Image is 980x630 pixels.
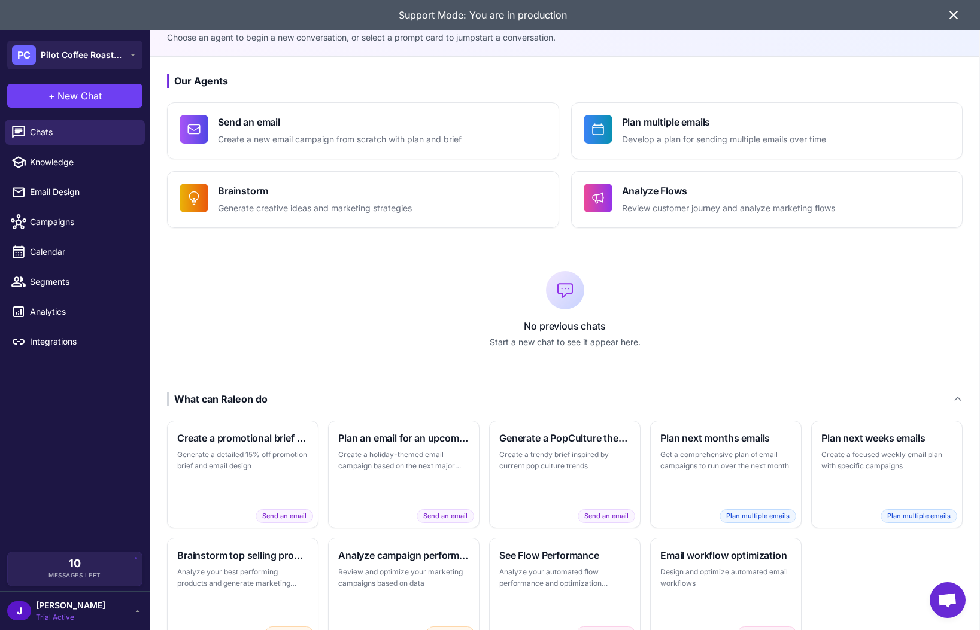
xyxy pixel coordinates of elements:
[811,421,963,528] button: Plan next weeks emailsCreate a focused weekly email plan with specific campaignsPlan multiple emails
[30,335,135,348] span: Integrations
[499,449,630,472] p: Create a trendy brief inspired by current pop culture trends
[499,431,630,445] h3: Generate a PopCulture themed brief
[930,582,966,618] div: Open chat
[622,115,826,129] h4: Plan multiple emails
[5,299,145,324] a: Analytics
[36,612,105,623] span: Trial Active
[48,89,55,103] span: +
[5,239,145,264] a: Calendar
[5,120,145,145] a: Chats
[30,275,135,288] span: Segments
[660,548,791,562] h3: Email workflow optimization
[417,509,474,523] span: Send an email
[30,126,135,139] span: Chats
[30,185,135,199] span: Email Design
[5,269,145,294] a: Segments
[167,421,318,528] button: Create a promotional brief and emailGenerate a detailed 15% off promotion brief and email designS...
[5,179,145,205] a: Email Design
[30,215,135,229] span: Campaigns
[821,449,952,472] p: Create a focused weekly email plan with specific campaigns
[48,571,101,580] span: Messages Left
[30,305,135,318] span: Analytics
[167,102,559,159] button: Send an emailCreate a new email campaign from scratch with plan and brief
[167,31,963,44] p: Choose an agent to begin a new conversation, or select a prompt card to jumpstart a conversation.
[338,566,469,589] p: Review and optimize your marketing campaigns based on data
[5,329,145,354] a: Integrations
[7,601,31,620] div: J
[578,509,635,523] span: Send an email
[338,449,469,472] p: Create a holiday-themed email campaign based on the next major holiday
[622,133,826,147] p: Develop a plan for sending multiple emails over time
[218,202,412,215] p: Generate creative ideas and marketing strategies
[177,431,308,445] h3: Create a promotional brief and email
[69,558,81,569] span: 10
[30,245,135,258] span: Calendar
[622,202,835,215] p: Review customer journey and analyze marketing flows
[499,548,630,562] h3: See Flow Performance
[177,566,308,589] p: Analyze your best performing products and generate marketing ideas
[571,171,963,228] button: Analyze FlowsReview customer journey and analyze marketing flows
[177,449,308,472] p: Generate a detailed 15% off promotion brief and email design
[338,431,469,445] h3: Plan an email for an upcoming holiday
[7,41,142,69] button: PCPilot Coffee Roasters
[57,89,102,103] span: New Chat
[338,548,469,562] h3: Analyze campaign performance
[167,336,963,349] p: Start a new chat to see it appear here.
[660,431,791,445] h3: Plan next months emails
[660,566,791,589] p: Design and optimize automated email workflows
[36,599,105,612] span: [PERSON_NAME]
[30,156,135,169] span: Knowledge
[256,509,313,523] span: Send an email
[720,509,796,523] span: Plan multiple emails
[7,84,142,108] button: +New Chat
[41,48,125,62] span: Pilot Coffee Roasters
[167,392,268,406] div: What can Raleon do
[5,150,145,175] a: Knowledge
[571,102,963,159] button: Plan multiple emailsDevelop a plan for sending multiple emails over time
[218,184,412,198] h4: Brainstorm
[5,209,145,235] a: Campaigns
[218,115,462,129] h4: Send an email
[622,184,835,198] h4: Analyze Flows
[167,171,559,228] button: BrainstormGenerate creative ideas and marketing strategies
[328,421,480,528] button: Plan an email for an upcoming holidayCreate a holiday-themed email campaign based on the next maj...
[177,548,308,562] h3: Brainstorm top selling products
[650,421,802,528] button: Plan next months emailsGet a comprehensive plan of email campaigns to run over the next monthPlan...
[12,45,36,65] div: PC
[489,421,641,528] button: Generate a PopCulture themed briefCreate a trendy brief inspired by current pop culture trendsSen...
[167,74,963,88] h3: Our Agents
[881,509,957,523] span: Plan multiple emails
[821,431,952,445] h3: Plan next weeks emails
[660,449,791,472] p: Get a comprehensive plan of email campaigns to run over the next month
[218,133,462,147] p: Create a new email campaign from scratch with plan and brief
[167,319,963,333] p: No previous chats
[499,566,630,589] p: Analyze your automated flow performance and optimization opportunities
